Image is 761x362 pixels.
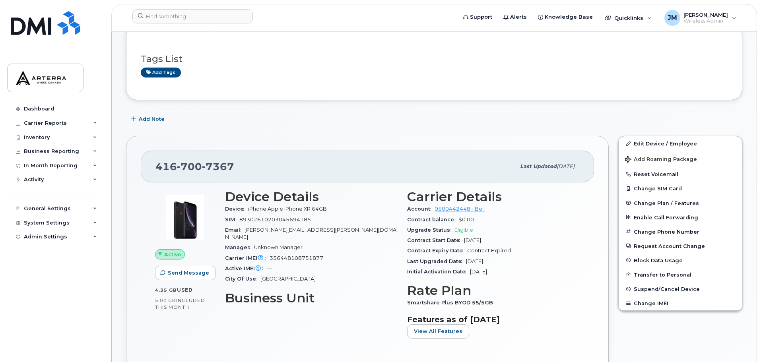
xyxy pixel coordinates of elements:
[164,251,181,258] span: Active
[545,13,593,21] span: Knowledge Base
[458,9,498,25] a: Support
[683,12,728,18] span: [PERSON_NAME]
[225,227,398,240] span: [PERSON_NAME][EMAIL_ADDRESS][PERSON_NAME][DOMAIN_NAME]
[407,300,497,306] span: Smartshare Plus BYOD 55/5GB
[532,9,598,25] a: Knowledge Base
[520,163,557,169] span: Last updated
[625,156,697,164] span: Add Roaming Package
[659,10,742,26] div: Joanne Mercure
[260,276,316,282] span: [GEOGRAPHIC_DATA]
[407,283,580,298] h3: Rate Plan
[634,286,700,292] span: Suspend/Cancel Device
[454,227,473,233] span: Eligible
[168,269,209,277] span: Send Message
[467,248,511,254] span: Contract Expired
[619,282,742,296] button: Suspend/Cancel Device
[141,68,181,77] a: Add tags
[225,255,270,261] span: Carrier IMEI
[407,248,467,254] span: Contract Expiry Date
[466,258,483,264] span: [DATE]
[414,327,462,335] span: View All Features
[619,210,742,225] button: Enable Call Forwarding
[407,206,435,212] span: Account
[407,269,470,275] span: Initial Activation Date
[614,15,643,21] span: Quicklinks
[619,267,742,282] button: Transfer to Personal
[458,217,474,223] span: $0.00
[225,265,267,271] span: Active IMEI
[619,253,742,267] button: Block Data Usage
[225,276,260,282] span: City Of Use
[155,266,216,280] button: Send Message
[619,296,742,310] button: Change IMEI
[407,258,466,264] span: Last Upgraded Date
[619,225,742,239] button: Change Phone Number
[161,194,209,241] img: image20231002-3703462-1qb80zy.jpeg
[510,13,527,21] span: Alerts
[683,18,728,24] span: Wireless Admin
[254,244,303,250] span: Unknown Manager
[634,214,698,220] span: Enable Call Forwarding
[407,227,454,233] span: Upgrade Status
[225,227,245,233] span: Email
[619,181,742,196] button: Change SIM Card
[464,237,481,243] span: [DATE]
[202,161,234,172] span: 7367
[248,206,327,212] span: iPhone Apple iPhone XR 64GB
[619,151,742,167] button: Add Roaming Package
[557,163,575,169] span: [DATE]
[270,255,323,261] span: 356448108751877
[177,287,193,293] span: used
[177,161,202,172] span: 700
[599,10,657,26] div: Quicklinks
[668,13,677,23] span: JM
[619,239,742,253] button: Request Account Change
[155,297,205,310] span: included this month
[407,237,464,243] span: Contract Start Date
[407,315,580,324] h3: Features as of [DATE]
[619,167,742,181] button: Reset Voicemail
[225,291,398,305] h3: Business Unit
[407,190,580,204] h3: Carrier Details
[132,9,253,23] input: Find something...
[225,217,239,223] span: SIM
[407,324,469,339] button: View All Features
[407,217,458,223] span: Contract balance
[225,206,248,212] span: Device
[126,112,171,126] button: Add Note
[267,265,272,271] span: —
[470,13,492,21] span: Support
[619,196,742,210] button: Change Plan / Features
[470,269,487,275] span: [DATE]
[498,9,532,25] a: Alerts
[435,206,485,212] a: 0500442448 - Bell
[239,217,311,223] span: 89302610203045694185
[155,161,234,172] span: 416
[225,244,254,250] span: Manager
[139,115,165,123] span: Add Note
[141,54,728,64] h3: Tags List
[619,136,742,151] a: Edit Device / Employee
[634,200,699,206] span: Change Plan / Features
[155,287,177,293] span: 4.35 GB
[155,298,176,303] span: 5.00 GB
[225,190,398,204] h3: Device Details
